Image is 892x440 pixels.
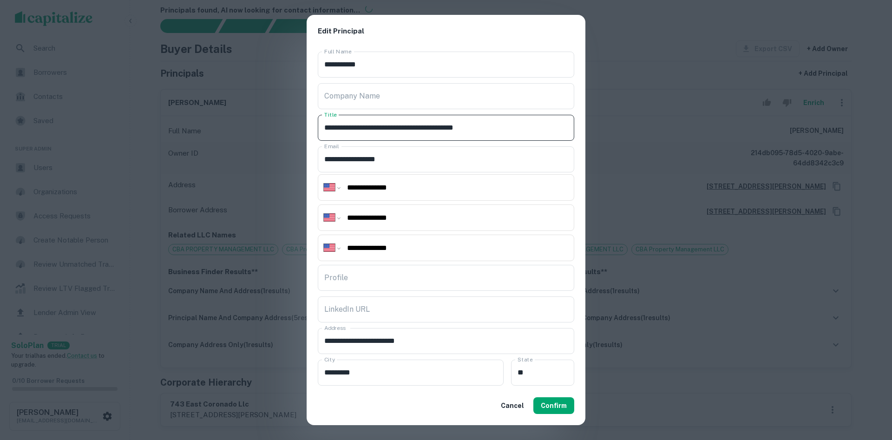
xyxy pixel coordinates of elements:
[307,15,585,48] h2: Edit Principal
[324,324,346,332] label: Address
[846,366,892,410] iframe: Chat Widget
[497,397,528,414] button: Cancel
[518,355,532,363] label: State
[324,355,335,363] label: City
[324,142,339,150] label: Email
[324,111,337,118] label: Title
[533,397,574,414] button: Confirm
[324,47,352,55] label: Full Name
